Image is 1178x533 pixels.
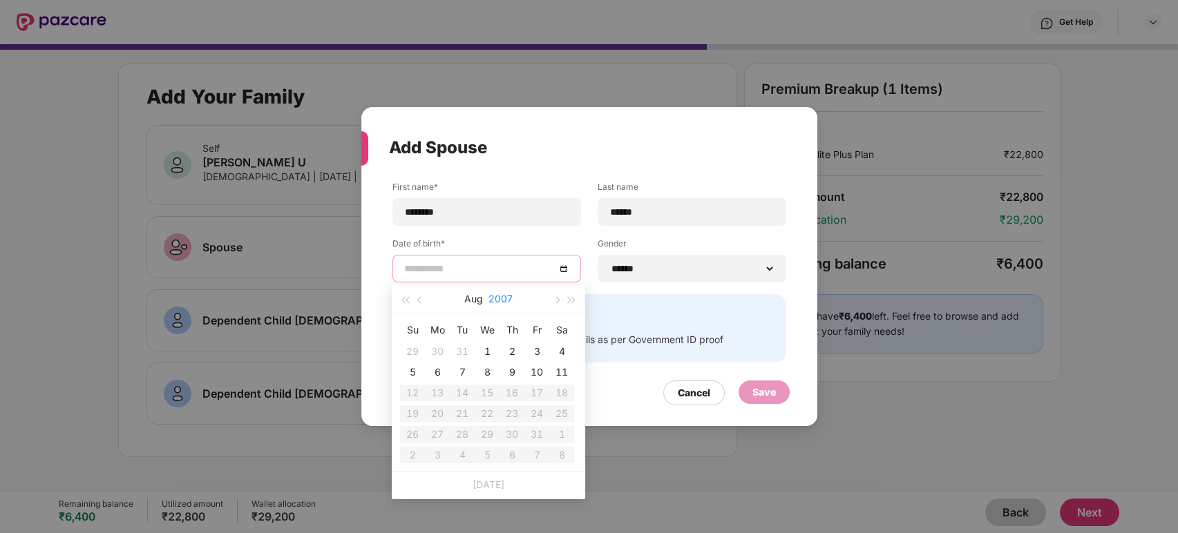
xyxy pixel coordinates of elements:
div: Add Spouse [389,121,757,175]
div: 10 [529,364,545,380]
button: 2007 [488,285,513,313]
div: 2 [504,343,520,360]
td: 2007-07-29 [400,341,425,362]
a: [DATE] [473,478,504,490]
label: First name* [392,181,581,198]
td: 2007-08-02 [500,341,524,362]
label: Last name [598,181,786,198]
td: 2007-08-03 [524,341,549,362]
div: Cancel [678,385,710,400]
div: 9 [504,364,520,380]
td: 2007-07-30 [425,341,450,362]
div: Save [752,385,776,400]
th: Tu [450,319,475,341]
div: 29 [404,343,421,360]
td: 2007-08-08 [475,362,500,382]
div: 31 [454,343,471,360]
th: We [475,319,500,341]
th: Fr [524,319,549,341]
th: Mo [425,319,450,341]
td: 2007-08-04 [549,341,574,362]
div: 4 [553,343,570,360]
td: 2007-08-10 [524,362,549,382]
div: 6 [429,364,446,380]
td: 2007-08-11 [549,362,574,382]
button: Aug [464,285,483,313]
div: 3 [529,343,545,360]
td: 2007-07-31 [450,341,475,362]
label: Gender [598,238,786,255]
td: 2007-08-07 [450,362,475,382]
div: 5 [404,364,421,380]
td: 2007-08-05 [400,362,425,382]
td: 2007-08-09 [500,362,524,382]
div: 8 [479,364,495,380]
th: Th [500,319,524,341]
div: 7 [454,364,471,380]
th: Su [400,319,425,341]
div: 11 [553,364,570,380]
td: 2007-08-01 [475,341,500,362]
th: Sa [549,319,574,341]
td: 2007-08-06 [425,362,450,382]
div: 30 [429,343,446,360]
label: Date of birth* [392,238,581,255]
div: 1 [479,343,495,360]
